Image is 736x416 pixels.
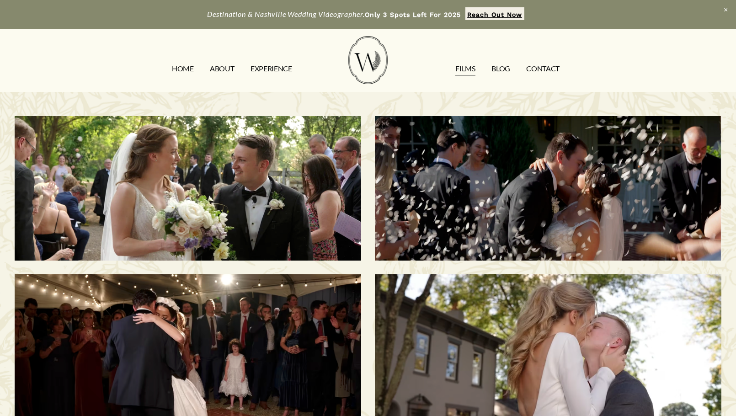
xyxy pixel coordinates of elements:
[172,61,194,76] a: HOME
[455,61,475,76] a: FILMS
[491,61,510,76] a: Blog
[348,36,388,84] img: Wild Fern Weddings
[210,61,234,76] a: ABOUT
[375,116,721,261] a: Savannah & Tommy | Nashville, TN
[467,11,522,18] strong: Reach Out Now
[526,61,560,76] a: CONTACT
[15,116,361,261] a: Morgan & Tommy | Nashville, TN
[251,61,292,76] a: EXPERIENCE
[465,7,524,20] a: Reach Out Now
